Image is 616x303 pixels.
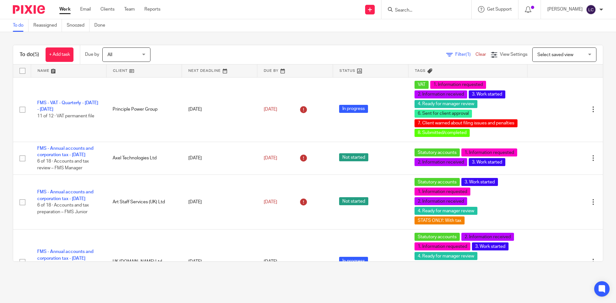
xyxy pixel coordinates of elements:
img: svg%3E [586,4,596,15]
span: 3. Work started [461,178,498,186]
span: 1. Information requested [415,242,470,250]
span: STATS ONLY: With tax [415,216,465,224]
span: 11 of 12 · VAT permanent file [37,114,94,118]
a: Reports [144,6,160,13]
span: 6. Sent for client approval [415,110,472,118]
a: Reassigned [33,19,62,32]
span: 4. Ready for manager review [415,207,477,215]
span: 3. Work started [472,242,509,250]
input: Search [394,8,452,13]
a: FMS - Annual accounts and corporation tax - [DATE] [37,146,93,157]
a: Work [59,6,71,13]
span: Tags [415,69,426,72]
span: 2. Information received [415,197,467,205]
a: FMS - Annual accounts and corporation tax - [DATE] [37,190,93,201]
a: FMS - VAT - Quarterly - [DATE] - [DATE] [37,101,98,112]
td: Principle Power Group [106,77,182,142]
span: 6 of 18 · Accounts and tax preparation – FMS Junior [37,203,89,214]
p: [PERSON_NAME] [547,6,583,13]
a: Team [124,6,135,13]
td: Art Staff Services (UK) Ltd [106,175,182,230]
a: Done [94,19,110,32]
a: Snoozed [67,19,90,32]
td: UK [DOMAIN_NAME] Ltd [106,230,182,294]
a: + Add task [46,47,73,62]
span: Statutory accounts [415,148,460,156]
span: 1. Information requested [461,148,517,156]
span: All [107,53,112,57]
span: [DATE] [264,200,277,204]
span: In progress [339,105,368,113]
h1: To do [20,51,39,58]
td: [DATE] [182,142,257,175]
span: 3. Work started [469,158,505,166]
span: VAT [415,81,429,89]
a: To do [13,19,29,32]
td: [DATE] [182,175,257,230]
span: 2. Information received [461,233,514,241]
img: Pixie [13,5,45,14]
span: 2. Information received [415,90,467,98]
span: 4. Ready for manager review [415,100,477,108]
span: 7. Client warned about filing issues and penalties [415,119,518,127]
td: [DATE] [182,77,257,142]
span: 4. Ready for manager review [415,252,477,260]
span: Select saved view [537,53,573,57]
span: [DATE] [264,156,277,160]
span: [DATE] [264,107,277,112]
span: (5) [33,52,39,57]
span: (1) [466,52,471,57]
a: Email [80,6,91,13]
span: [DATE] [264,259,277,264]
span: 2. Information received [415,158,467,166]
span: 1. Information requested [415,188,470,196]
span: 1. Information requested [430,81,486,89]
p: Due by [85,51,99,58]
span: Filter [455,52,475,57]
a: Clear [475,52,486,57]
span: Not started [339,197,368,205]
span: In progress [339,257,368,265]
span: 6 of 18 · Accounts and tax review – FMS Manager [37,159,89,170]
span: Not started [339,153,368,161]
span: Statutory accounts [415,178,460,186]
span: 3. Work started [469,90,505,98]
span: View Settings [500,52,527,57]
span: Get Support [487,7,512,12]
span: 8. Submitted/completed [415,129,470,137]
a: FMS - Annual accounts and corporation tax - [DATE] [37,249,93,260]
a: Clients [100,6,115,13]
span: Statutory accounts [415,233,460,241]
td: [DATE] [182,230,257,294]
td: Axel Technologies Ltd [106,142,182,175]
